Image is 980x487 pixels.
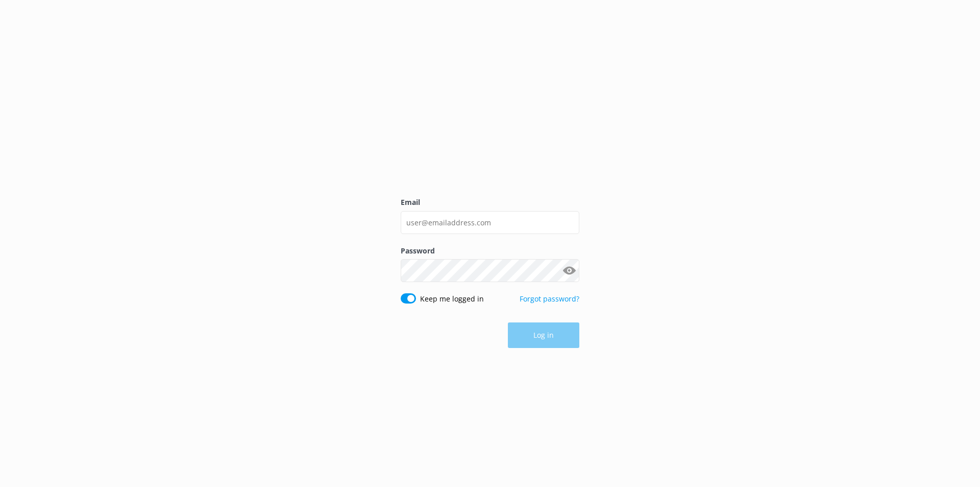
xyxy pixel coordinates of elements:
a: Forgot password? [520,294,579,304]
input: user@emailaddress.com [401,211,579,234]
label: Email [401,197,579,208]
label: Password [401,245,579,257]
label: Keep me logged in [420,293,484,305]
button: Show password [559,261,579,281]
